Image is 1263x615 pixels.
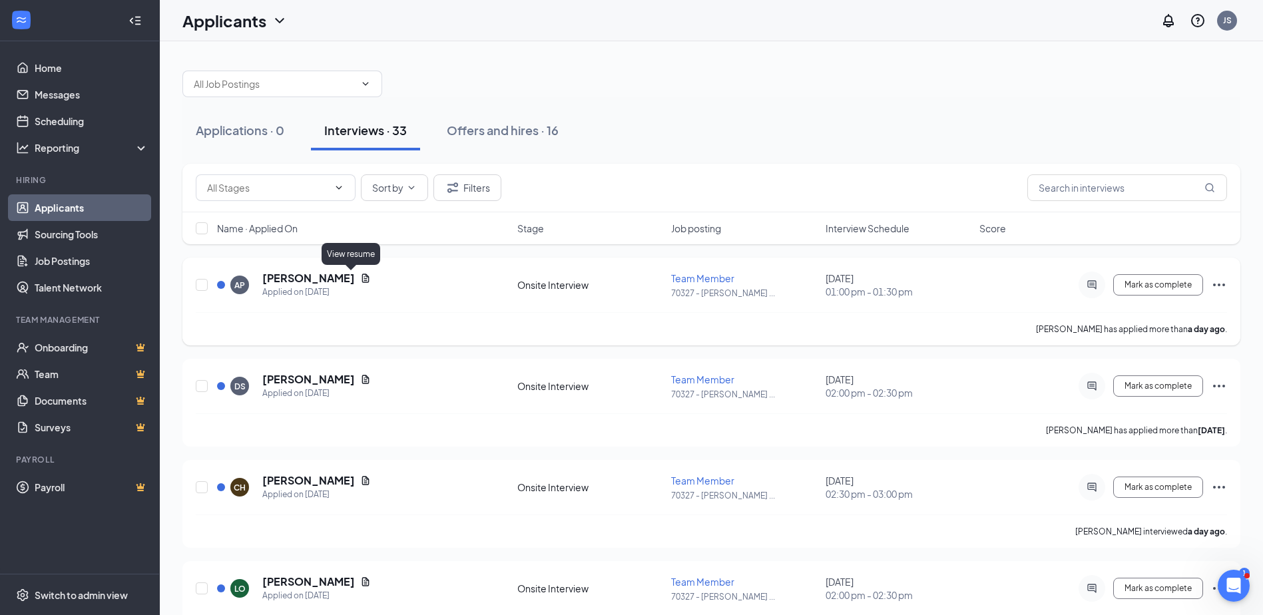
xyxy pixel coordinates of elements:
[272,13,288,29] svg: ChevronDown
[15,13,28,27] svg: WorkstreamLogo
[1075,526,1227,537] p: [PERSON_NAME] interviewed .
[128,14,142,27] svg: Collapse
[1113,578,1203,599] button: Mark as complete
[16,314,146,325] div: Team Management
[979,222,1006,235] span: Score
[826,222,909,235] span: Interview Schedule
[35,248,148,274] a: Job Postings
[234,381,246,392] div: DS
[826,285,971,298] span: 01:00 pm - 01:30 pm
[826,575,971,602] div: [DATE]
[182,9,266,32] h1: Applicants
[671,576,734,588] span: Team Member
[194,77,355,91] input: All Job Postings
[360,273,371,284] svg: Document
[433,174,501,201] button: Filter Filters
[826,272,971,298] div: [DATE]
[1160,13,1176,29] svg: Notifications
[1125,483,1192,492] span: Mark as complete
[671,591,817,602] p: 70327 - [PERSON_NAME] ...
[35,474,148,501] a: PayrollCrown
[35,274,148,301] a: Talent Network
[334,182,344,193] svg: ChevronDown
[1211,580,1227,596] svg: Ellipses
[517,582,663,595] div: Onsite Interview
[360,374,371,385] svg: Document
[372,183,403,192] span: Sort by
[35,361,148,387] a: TeamCrown
[262,271,355,286] h5: [PERSON_NAME]
[671,475,734,487] span: Team Member
[1204,182,1215,193] svg: MagnifyingGlass
[35,55,148,81] a: Home
[262,574,355,589] h5: [PERSON_NAME]
[671,222,721,235] span: Job posting
[1211,277,1227,293] svg: Ellipses
[671,272,734,284] span: Team Member
[826,386,971,399] span: 02:00 pm - 02:30 pm
[1084,381,1100,391] svg: ActiveChat
[262,286,371,299] div: Applied on [DATE]
[1084,482,1100,493] svg: ActiveChat
[262,473,355,488] h5: [PERSON_NAME]
[1218,570,1250,602] iframe: Intercom live chat
[1046,425,1227,436] p: [PERSON_NAME] has applied more than .
[35,194,148,221] a: Applicants
[826,588,971,602] span: 02:00 pm - 02:30 pm
[1239,568,1250,579] div: 1
[1190,13,1206,29] svg: QuestionInfo
[35,387,148,414] a: DocumentsCrown
[234,583,246,594] div: LO
[406,182,417,193] svg: ChevronDown
[1198,425,1225,435] b: [DATE]
[1113,274,1203,296] button: Mark as complete
[360,79,371,89] svg: ChevronDown
[671,288,817,299] p: 70327 - [PERSON_NAME] ...
[360,475,371,486] svg: Document
[1036,323,1227,335] p: [PERSON_NAME] has applied more than .
[1113,375,1203,397] button: Mark as complete
[196,122,284,138] div: Applications · 0
[517,222,544,235] span: Stage
[445,180,461,196] svg: Filter
[35,221,148,248] a: Sourcing Tools
[671,373,734,385] span: Team Member
[35,414,148,441] a: SurveysCrown
[35,588,128,602] div: Switch to admin view
[324,122,407,138] div: Interviews · 33
[322,243,380,265] div: View resume
[361,174,428,201] button: Sort byChevronDown
[826,474,971,501] div: [DATE]
[16,174,146,186] div: Hiring
[234,280,245,291] div: AP
[16,454,146,465] div: Payroll
[1211,479,1227,495] svg: Ellipses
[1084,583,1100,594] svg: ActiveChat
[234,482,246,493] div: CH
[671,389,817,400] p: 70327 - [PERSON_NAME] ...
[262,372,355,387] h5: [PERSON_NAME]
[35,141,149,154] div: Reporting
[1125,584,1192,593] span: Mark as complete
[1188,324,1225,334] b: a day ago
[517,481,663,494] div: Onsite Interview
[35,334,148,361] a: OnboardingCrown
[262,589,371,602] div: Applied on [DATE]
[671,490,817,501] p: 70327 - [PERSON_NAME] ...
[1125,280,1192,290] span: Mark as complete
[1084,280,1100,290] svg: ActiveChat
[1211,378,1227,394] svg: Ellipses
[16,141,29,154] svg: Analysis
[1188,526,1225,536] b: a day ago
[1223,15,1232,26] div: JS
[447,122,559,138] div: Offers and hires · 16
[1125,381,1192,391] span: Mark as complete
[826,487,971,501] span: 02:30 pm - 03:00 pm
[517,278,663,292] div: Onsite Interview
[360,576,371,587] svg: Document
[517,379,663,393] div: Onsite Interview
[35,108,148,134] a: Scheduling
[217,222,298,235] span: Name · Applied On
[1113,477,1203,498] button: Mark as complete
[826,373,971,399] div: [DATE]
